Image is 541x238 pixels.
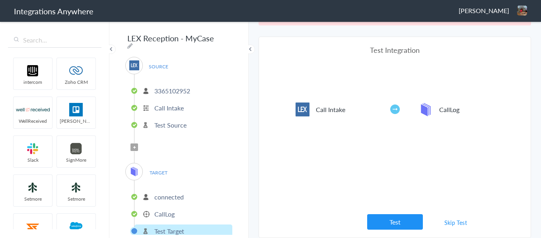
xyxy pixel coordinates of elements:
img: salesforce-logo.svg [59,220,93,233]
h4: Test Integration [296,45,494,55]
p: Call Intake [154,103,184,112]
img: mycase-logo-new.svg [419,103,433,116]
h5: CallLog [439,105,493,114]
img: signmore-logo.png [59,142,93,155]
img: setmoreNew.jpg [16,181,50,194]
span: WellReceived [14,118,52,124]
span: Setmore [14,195,52,202]
img: trello.png [59,103,93,116]
p: connected [154,192,184,201]
p: Test Source [154,120,187,130]
span: [PERSON_NAME] [459,6,509,15]
span: Zoho CRM [57,79,95,85]
img: zoho-logo.svg [59,64,93,77]
img: aw-image-406.jpeg [517,6,527,15]
span: Setmore [57,195,95,202]
img: setmoreNew.jpg [59,181,93,194]
img: intercom-logo.svg [16,64,50,77]
span: TARGET [143,167,173,178]
span: Slack [14,157,52,163]
p: 3365102952 [154,86,190,95]
span: SOURCE [143,61,173,72]
span: [PERSON_NAME] [57,118,95,124]
span: SignMore [57,157,95,163]
img: lex-app-logo.svg [129,60,139,70]
span: intercom [14,79,52,85]
button: Test [367,214,423,230]
a: Skip Test [435,215,477,230]
input: Search... [8,33,101,48]
h1: Integrations Anywhere [14,6,93,17]
p: Test Target [154,226,184,236]
h5: Call Intake [316,105,370,114]
img: slack-logo.svg [16,142,50,155]
p: CallLog [154,209,175,219]
img: mycase-logo-new.svg [129,166,139,176]
img: lex-app-logo.svg [296,103,309,116]
img: wr-logo.svg [16,103,50,116]
img: serviceforge-icon.png [16,220,50,233]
